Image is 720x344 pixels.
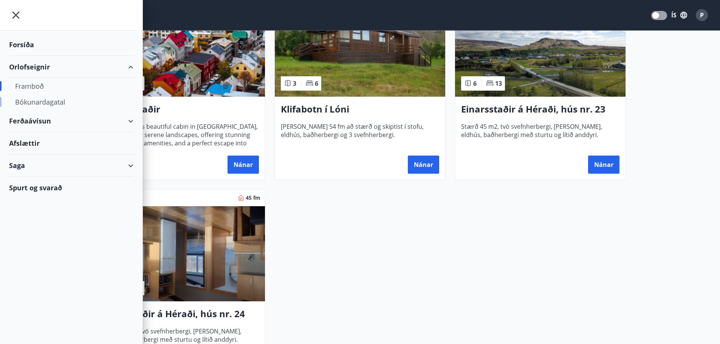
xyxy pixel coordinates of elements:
img: Paella dish [94,2,265,97]
button: ÍS [667,8,691,22]
h3: Eggertsstaðir [101,103,259,116]
h3: Einarsstaðir á Héraði, hús nr. 24 [101,307,259,321]
div: Orlofseignir [9,56,133,78]
span: [PERSON_NAME] 54 fm að stærð og skiptist í stofu, eldhús, baðherbergi og 3 svefnherbergi. [281,122,439,147]
div: Ferðaávísun [9,110,133,132]
span: Eggertsstaðir is beautiful cabin in [GEOGRAPHIC_DATA], nestled amidst serene landscapes, offering... [101,122,259,147]
button: Nánar [588,156,619,174]
button: Nánar [228,156,259,174]
button: P [693,6,711,24]
div: Framboð [15,78,127,94]
span: 3 [293,79,296,88]
div: Afslættir [9,132,133,154]
span: Stærð 45 m2, tvö svefnherbergi, [PERSON_NAME], eldhús, baðherbergi með sturtu og lítið anddyri. [461,122,619,147]
img: Paella dish [455,2,626,97]
img: Paella dish [94,206,265,301]
h3: Einarsstaðir á Héraði, hús nr. 23 [461,103,619,116]
span: 45 fm [246,194,260,202]
span: 6 [473,79,477,88]
h3: Klifabotn í Lóni [281,103,439,116]
div: Spurt og svarað [9,177,133,199]
img: Paella dish [275,2,445,97]
span: P [700,11,704,19]
button: menu [9,8,23,22]
div: Saga [9,154,133,177]
button: Nánar [408,156,439,174]
span: Translations Mode [652,12,659,19]
span: 6 [315,79,318,88]
span: 13 [495,79,502,88]
div: Bókunardagatal [15,94,127,110]
div: Forsíða [9,34,133,56]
